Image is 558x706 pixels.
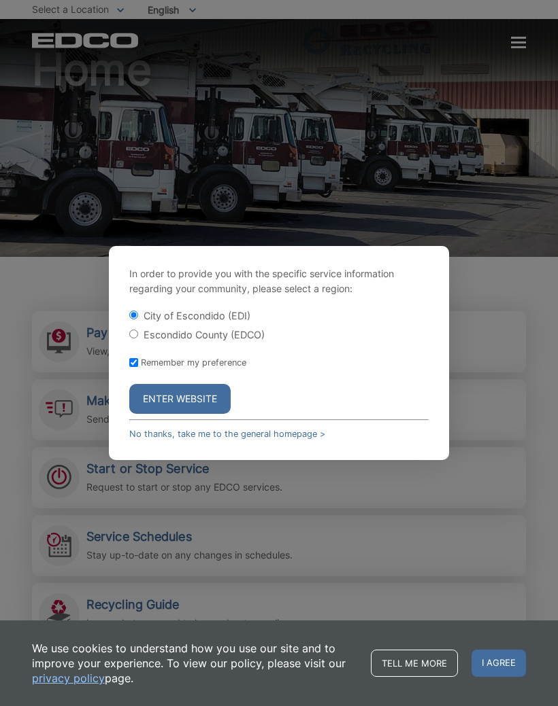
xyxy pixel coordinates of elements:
[129,429,325,439] a: No thanks, take me to the general homepage >
[371,650,458,677] a: Tell me more
[129,384,231,414] button: Enter Website
[144,310,250,321] label: City of Escondido (EDI)
[129,266,429,296] p: In order to provide you with the specific service information regarding your community, please se...
[141,357,246,368] label: Remember my preference
[32,641,357,686] p: We use cookies to understand how you use our site and to improve your experience. To view our pol...
[472,650,526,677] span: I agree
[32,671,105,686] a: privacy policy
[144,329,265,340] label: Escondido County (EDCO)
